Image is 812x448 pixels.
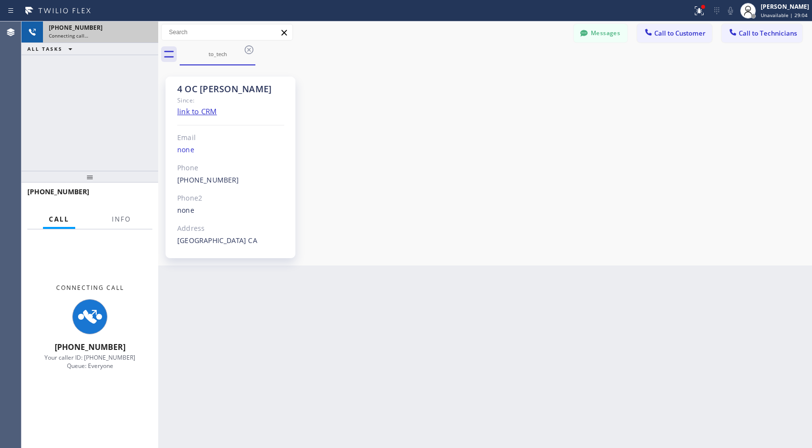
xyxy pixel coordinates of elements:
span: ALL TASKS [27,45,62,52]
button: Call to Customer [637,24,712,42]
span: [PHONE_NUMBER] [49,23,103,32]
span: [PHONE_NUMBER] [55,342,125,352]
div: [PERSON_NAME] [761,2,809,11]
span: Call [49,215,69,224]
div: Address [177,223,284,234]
span: Info [112,215,131,224]
div: none [177,144,284,156]
button: Call [43,210,75,229]
div: Email [177,132,284,143]
span: Call to Technicians [739,29,797,38]
div: Phone [177,163,284,174]
button: Call to Technicians [722,24,802,42]
div: [GEOGRAPHIC_DATA] CA [177,235,284,246]
span: Your caller ID: [PHONE_NUMBER] Queue: Everyone [44,353,135,370]
button: Info [106,210,137,229]
span: Unavailable | 29:04 [761,12,808,19]
button: ALL TASKS [21,43,82,55]
a: link to CRM [177,106,217,116]
div: Phone2 [177,193,284,204]
div: none [177,205,284,216]
span: Call to Customer [654,29,706,38]
span: Connecting call… [49,32,88,39]
a: [PHONE_NUMBER] [177,175,239,184]
div: to_tech [181,50,254,58]
div: 4 OC [PERSON_NAME] [177,83,284,95]
button: Messages [574,24,627,42]
button: Mute [724,4,737,18]
div: Since: [177,95,284,106]
span: Connecting Call [56,284,124,292]
input: Search [162,24,292,40]
span: [PHONE_NUMBER] [27,187,89,196]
